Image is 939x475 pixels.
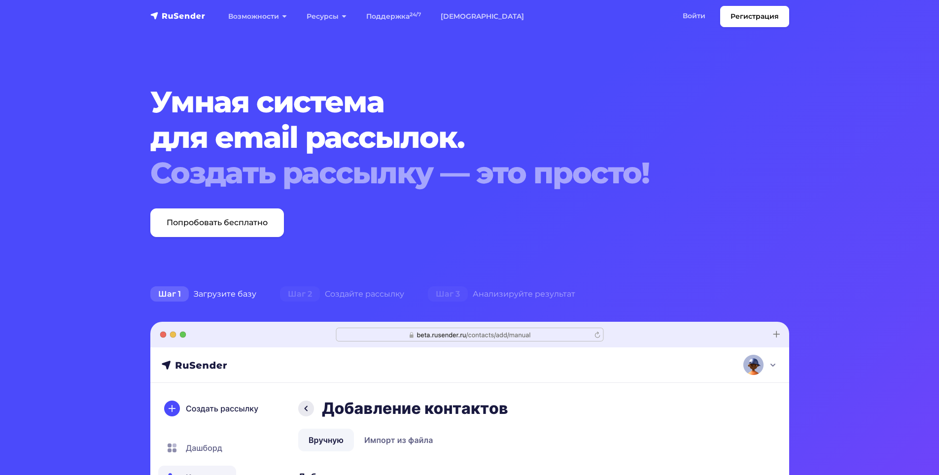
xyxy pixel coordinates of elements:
img: RuSender [150,11,206,21]
div: Загрузите базу [139,284,268,304]
div: Анализируйте результат [416,284,587,304]
a: Возможности [218,6,297,27]
span: Шаг 3 [428,286,468,302]
a: Попробовать бесплатно [150,208,284,237]
span: Шаг 2 [280,286,320,302]
h1: Умная система для email рассылок. [150,84,735,191]
span: Шаг 1 [150,286,189,302]
a: Ресурсы [297,6,356,27]
div: Создайте рассылку [268,284,416,304]
sup: 24/7 [410,11,421,18]
a: Регистрация [720,6,789,27]
a: [DEMOGRAPHIC_DATA] [431,6,534,27]
a: Поддержка24/7 [356,6,431,27]
a: Войти [673,6,715,26]
div: Создать рассылку — это просто! [150,155,735,191]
